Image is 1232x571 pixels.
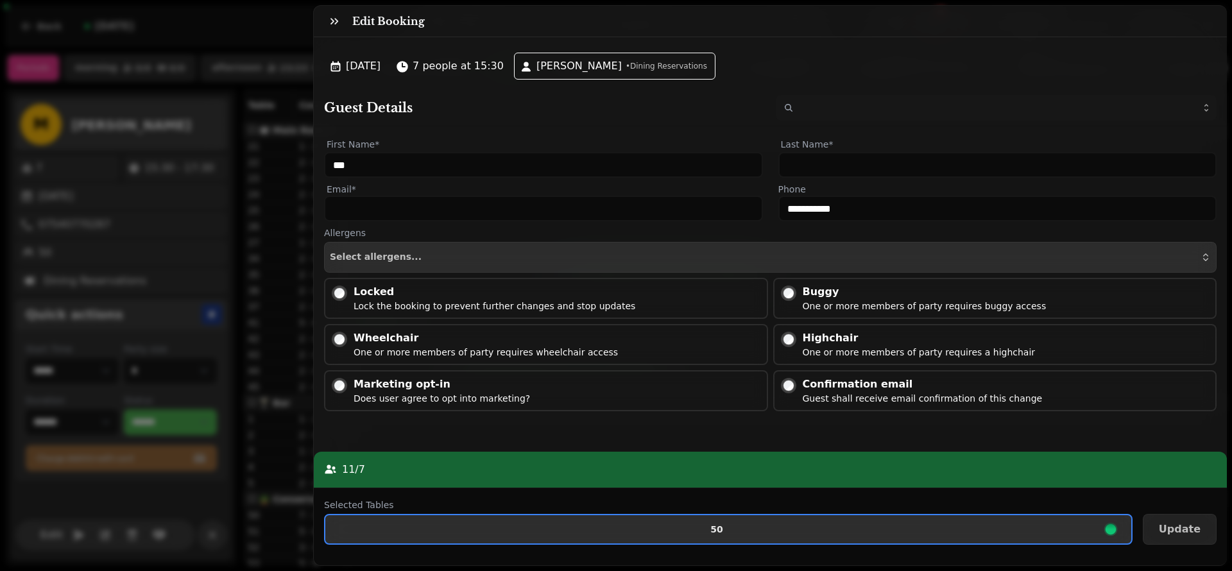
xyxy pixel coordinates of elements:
[354,330,618,346] div: Wheelchair
[352,13,430,29] h3: Edit Booking
[803,377,1043,392] div: Confirmation email
[803,284,1047,300] div: Buggy
[354,300,635,312] div: Lock the booking to prevent further changes and stop updates
[1143,514,1217,545] button: Update
[324,137,763,152] label: First Name*
[354,377,530,392] div: Marketing opt-in
[413,58,504,74] span: 7 people at 15:30
[536,58,622,74] span: [PERSON_NAME]
[778,183,1217,196] label: Phone
[324,183,763,196] label: Email*
[324,242,1217,273] button: Select allergens...
[330,252,422,262] span: Select allergens...
[710,525,723,534] p: 50
[803,330,1036,346] div: Highchair
[1159,524,1201,534] span: Update
[354,346,618,359] div: One or more members of party requires wheelchair access
[354,392,530,405] div: Does user agree to opt into marketing?
[803,300,1047,312] div: One or more members of party requires buggy access
[626,61,707,71] span: • Dining Reservations
[346,58,381,74] span: [DATE]
[803,346,1036,359] div: One or more members of party requires a highchair
[354,284,635,300] div: Locked
[342,462,365,477] p: 11 / 7
[803,392,1043,405] div: Guest shall receive email confirmation of this change
[778,137,1217,152] label: Last Name*
[324,514,1133,545] button: 50
[324,499,1133,511] label: Selected Tables
[324,99,766,117] h2: Guest Details
[324,226,1217,239] label: Allergens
